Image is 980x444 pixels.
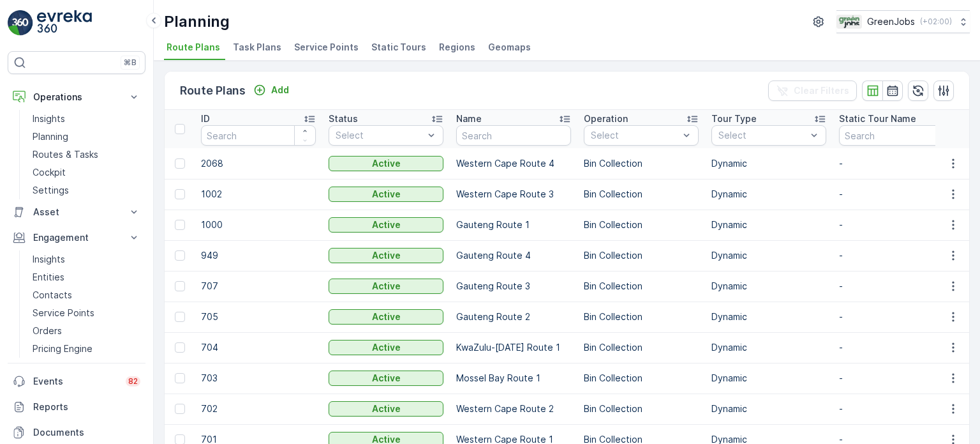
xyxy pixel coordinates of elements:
[175,158,185,169] div: Toggle Row Selected
[584,112,628,125] p: Operation
[439,41,475,54] span: Regions
[175,342,185,353] div: Toggle Row Selected
[705,148,833,179] td: Dynamic
[577,210,705,240] td: Bin Collection
[705,240,833,271] td: Dynamic
[839,402,954,415] p: -
[27,146,145,164] a: Routes & Tasks
[329,371,443,386] button: Active
[329,248,443,263] button: Active
[372,372,401,385] p: Active
[27,250,145,268] a: Insights
[233,41,281,54] span: Task Plans
[201,125,316,146] input: Search
[329,309,443,325] button: Active
[488,41,531,54] span: Geomaps
[271,84,289,96] p: Add
[577,148,705,179] td: Bin Collection
[372,249,401,262] p: Active
[456,112,482,125] p: Name
[836,15,862,29] img: Green_Jobs_Logo.png
[329,156,443,171] button: Active
[372,341,401,354] p: Active
[27,128,145,146] a: Planning
[195,302,322,332] td: 705
[705,210,833,240] td: Dynamic
[329,401,443,417] button: Active
[175,189,185,199] div: Toggle Row Selected
[577,363,705,394] td: Bin Collection
[867,15,915,28] p: GreenJobs
[27,164,145,181] a: Cockpit
[8,394,145,420] a: Reports
[839,310,954,323] p: -
[175,281,185,291] div: Toggle Row Selected
[839,188,954,201] p: -
[175,312,185,322] div: Toggle Row Selected
[201,112,210,125] p: ID
[450,271,577,302] td: Gauteng Route 3
[8,84,145,110] button: Operations
[836,10,970,33] button: GreenJobs(+02:00)
[450,302,577,332] td: Gauteng Route 2
[294,41,359,54] span: Service Points
[195,179,322,210] td: 1002
[195,210,322,240] td: 1000
[195,332,322,363] td: 704
[577,240,705,271] td: Bin Collection
[195,148,322,179] td: 2068
[33,130,68,143] p: Planning
[372,157,401,170] p: Active
[33,253,65,266] p: Insights
[768,80,857,101] button: Clear Filters
[577,302,705,332] td: Bin Collection
[839,249,954,262] p: -
[27,322,145,340] a: Orders
[8,369,145,394] a: Events82
[839,218,954,231] p: -
[33,271,64,284] p: Entities
[175,220,185,230] div: Toggle Row Selected
[27,181,145,199] a: Settings
[33,375,118,388] p: Events
[705,332,833,363] td: Dynamic
[372,402,401,415] p: Active
[839,112,916,125] p: Static Tour Name
[450,179,577,210] td: Western Cape Route 3
[33,148,98,161] p: Routes & Tasks
[839,341,954,354] p: -
[372,188,401,201] p: Active
[372,280,401,293] p: Active
[33,206,120,218] p: Asset
[705,179,833,210] td: Dynamic
[180,82,246,100] p: Route Plans
[577,394,705,424] td: Bin Collection
[33,166,66,179] p: Cockpit
[33,307,94,319] p: Service Points
[450,210,577,240] td: Gauteng Route 1
[705,363,833,394] td: Dynamic
[195,240,322,271] td: 949
[329,217,443,233] button: Active
[37,10,92,36] img: logo_light-DOdMpM7g.png
[195,394,322,424] td: 702
[329,112,358,125] p: Status
[839,125,954,146] input: Search
[27,304,145,322] a: Service Points
[450,148,577,179] td: Western Cape Route 4
[248,82,294,98] button: Add
[167,41,220,54] span: Route Plans
[450,240,577,271] td: Gauteng Route 4
[175,373,185,383] div: Toggle Row Selected
[577,271,705,302] td: Bin Collection
[33,91,120,103] p: Operations
[705,394,833,424] td: Dynamic
[456,125,571,146] input: Search
[329,279,443,294] button: Active
[27,286,145,304] a: Contacts
[577,179,705,210] td: Bin Collection
[450,363,577,394] td: Mossel Bay Route 1
[124,57,137,68] p: ⌘B
[839,372,954,385] p: -
[195,363,322,394] td: 703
